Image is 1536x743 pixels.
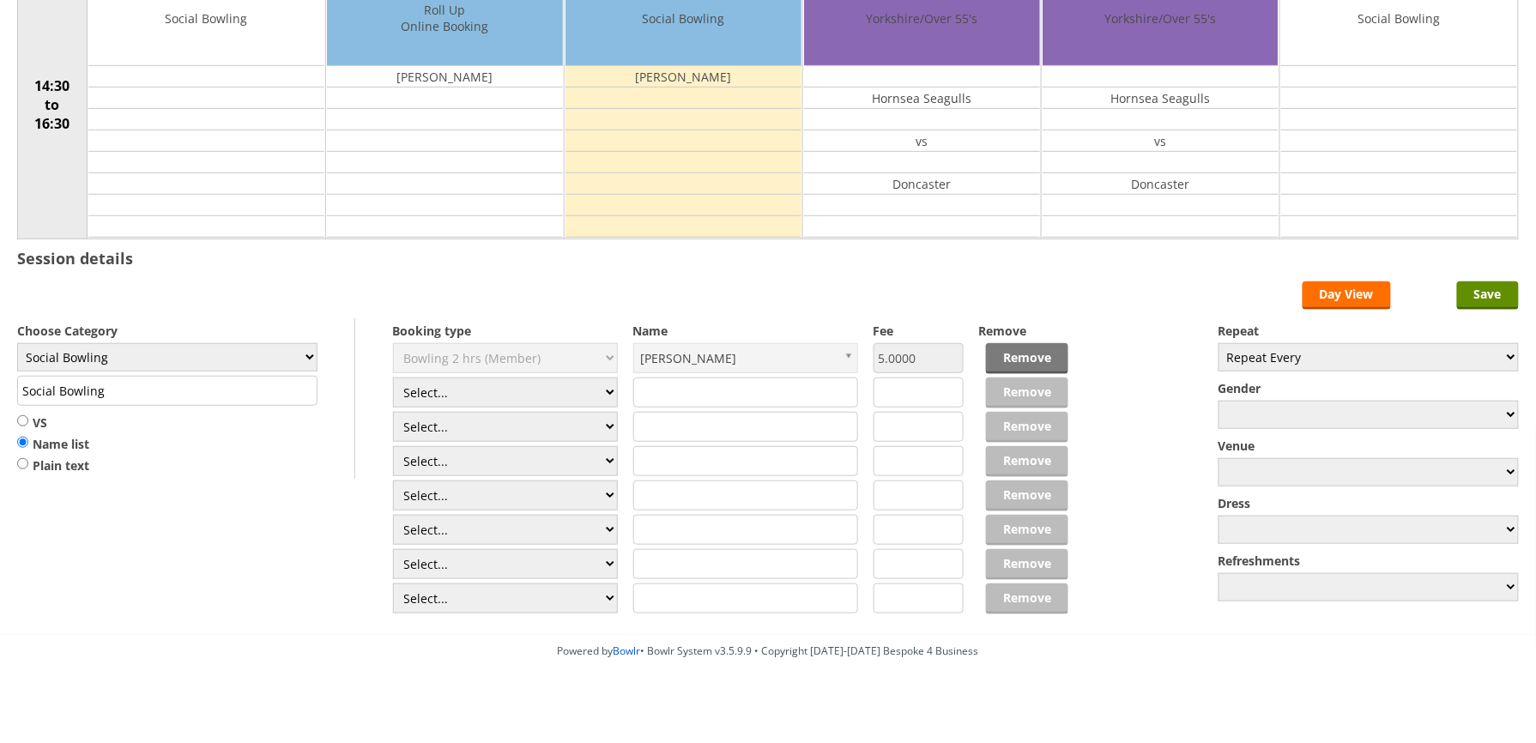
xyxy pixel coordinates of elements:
[393,323,619,339] label: Booking type
[641,344,836,372] span: [PERSON_NAME]
[1043,88,1279,109] td: Hornsea Seagulls
[804,130,1040,152] td: vs
[17,436,89,453] label: Name list
[17,414,89,432] label: VS
[1457,281,1519,310] input: Save
[804,173,1040,195] td: Doncaster
[17,248,133,269] h3: Session details
[327,66,563,88] td: [PERSON_NAME]
[1219,553,1519,569] label: Refreshments
[1219,323,1519,339] label: Repeat
[565,66,801,88] td: [PERSON_NAME]
[1043,173,1279,195] td: Doncaster
[978,323,1068,339] label: Remove
[804,88,1040,109] td: Hornsea Seagulls
[17,436,28,449] input: Name list
[1219,380,1519,396] label: Gender
[633,323,859,339] label: Name
[558,643,979,658] span: Powered by • Bowlr System v3.5.9.9 • Copyright [DATE]-[DATE] Bespoke 4 Business
[614,643,641,658] a: Bowlr
[17,457,89,474] label: Plain text
[1219,495,1519,511] label: Dress
[1043,130,1279,152] td: vs
[17,457,28,470] input: Plain text
[1219,438,1519,454] label: Venue
[1303,281,1391,310] a: Day View
[874,323,964,339] label: Fee
[633,343,859,373] a: [PERSON_NAME]
[17,376,317,406] input: Title/Description
[17,323,317,339] label: Choose Category
[986,343,1068,374] a: Remove
[17,414,28,427] input: VS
